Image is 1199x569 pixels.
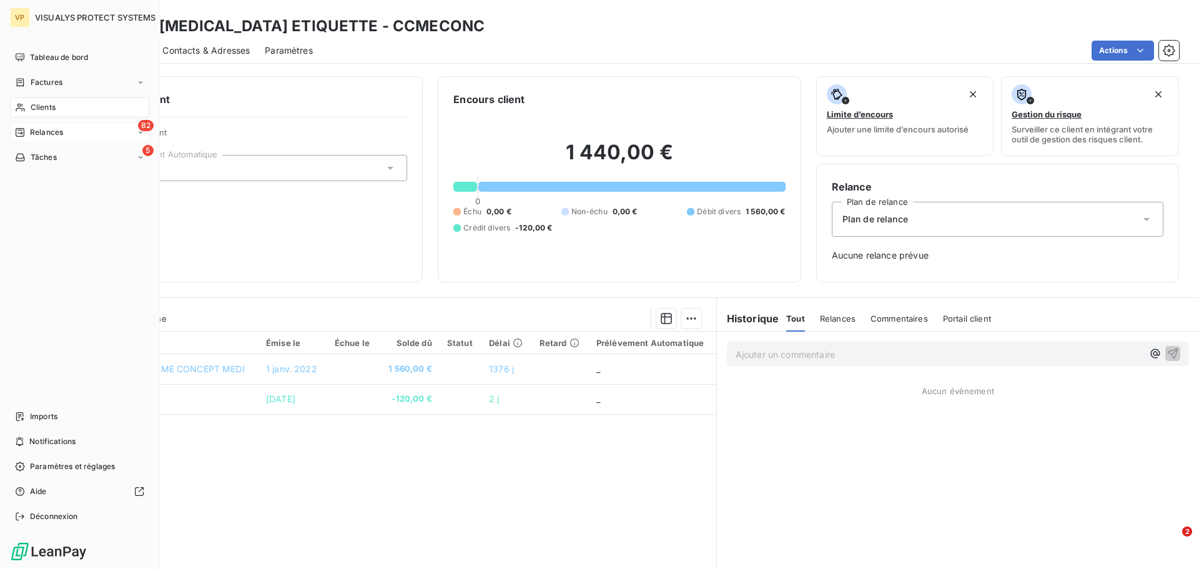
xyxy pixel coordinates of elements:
span: Tâches [31,152,57,163]
iframe: Intercom live chat [1157,527,1187,557]
span: Limite d’encours [827,109,893,119]
img: Logo LeanPay [10,542,87,562]
span: Tout [786,314,805,324]
h6: Relance [832,179,1163,194]
span: Gestion du risque [1012,109,1082,119]
div: Émise le [266,338,320,348]
span: Commentaires [871,314,928,324]
span: 2 j [489,393,499,404]
button: Actions [1092,41,1154,61]
span: Plan de relance [842,213,908,225]
div: Prélèvement Automatique [596,338,709,348]
h6: Historique [717,311,779,326]
h6: Encours client [453,92,525,107]
span: Débit divers [697,206,741,217]
span: Paramètres et réglages [30,461,115,472]
h3: CME - [MEDICAL_DATA] ETIQUETTE - CCMECONC [110,15,485,37]
span: Aucune relance prévue [832,249,1163,262]
div: VP [10,7,30,27]
span: -120,00 € [387,393,432,405]
span: 1 janv. 2022 [266,364,317,374]
span: Ajouter une limite d’encours autorisé [827,124,969,134]
span: 1 560,00 € [387,363,432,375]
button: Gestion du risqueSurveiller ce client en intégrant votre outil de gestion des risques client. [1001,76,1179,156]
div: Délai [489,338,525,348]
span: Aucun évènement [922,386,994,396]
span: 2/60 F2110049 CME CONCEPT MEDI [87,364,245,374]
span: Notifications [29,436,76,447]
span: Aide [30,486,47,497]
h2: 1 440,00 € [453,140,785,177]
span: Surveiller ce client en intégrant votre outil de gestion des risques client. [1012,124,1168,144]
div: Échue le [335,338,372,348]
span: Propriétés Client [101,127,407,145]
span: _ [596,393,600,404]
span: 1376 j [489,364,514,374]
a: Aide [10,482,149,502]
span: Échu [463,206,481,217]
div: Statut [447,338,474,348]
button: Limite d’encoursAjouter une limite d’encours autorisé [816,76,994,156]
span: 2 [1182,527,1192,537]
span: Déconnexion [30,511,78,522]
h6: Informations client [76,92,407,107]
div: Solde dû [387,338,432,348]
span: Imports [30,411,57,422]
span: 82 [138,120,154,131]
span: Paramètres [265,44,313,57]
span: Factures [31,77,62,88]
div: Référence [87,337,251,349]
span: Tableau de bord [30,52,88,63]
span: 0,00 € [486,206,511,217]
span: 1 560,00 € [746,206,786,217]
span: [DATE] [266,393,295,404]
span: Relances [30,127,63,138]
span: Non-échu [571,206,608,217]
span: -120,00 € [515,222,552,234]
span: Clients [31,102,56,113]
span: Relances [820,314,856,324]
span: Portail client [943,314,991,324]
span: _ [596,364,600,374]
span: 5 [142,145,154,156]
div: Retard [540,338,581,348]
span: 0,00 € [613,206,638,217]
span: Crédit divers [463,222,510,234]
span: Contacts & Adresses [162,44,250,57]
span: VISUALYS PROTECT SYSTEMS [35,12,156,22]
span: 0 [475,196,480,206]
